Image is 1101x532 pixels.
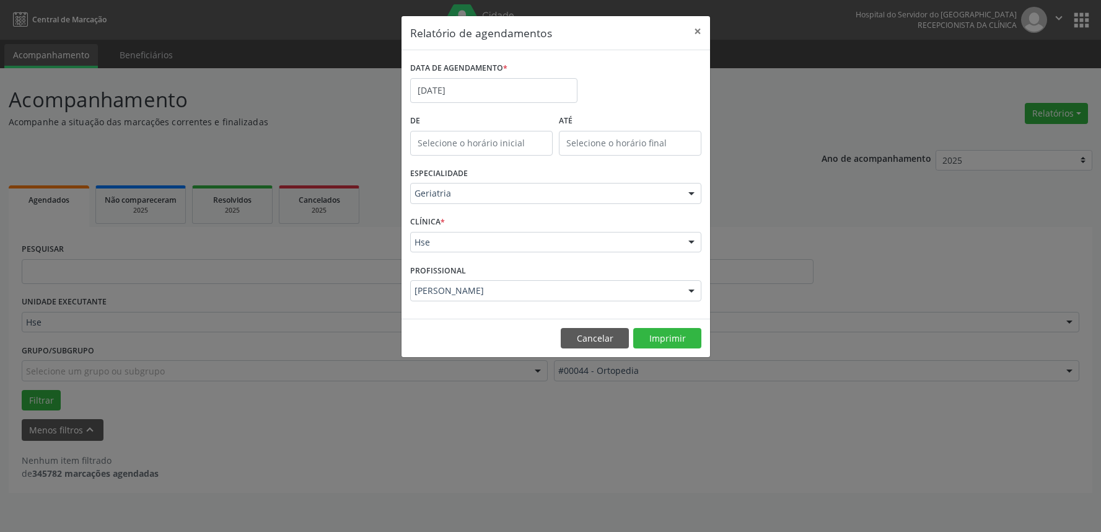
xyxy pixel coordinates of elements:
span: Hse [415,236,676,249]
h5: Relatório de agendamentos [410,25,552,41]
label: ATÉ [559,112,701,131]
input: Selecione o horário final [559,131,701,156]
label: De [410,112,553,131]
button: Close [685,16,710,47]
span: [PERSON_NAME] [415,285,676,297]
label: PROFISSIONAL [410,261,466,280]
label: DATA DE AGENDAMENTO [410,59,507,78]
label: ESPECIALIDADE [410,164,468,184]
button: Imprimir [633,328,701,349]
input: Selecione o horário inicial [410,131,553,156]
span: Geriatria [415,187,676,200]
input: Selecione uma data ou intervalo [410,78,577,103]
button: Cancelar [561,328,629,349]
label: CLÍNICA [410,213,445,232]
